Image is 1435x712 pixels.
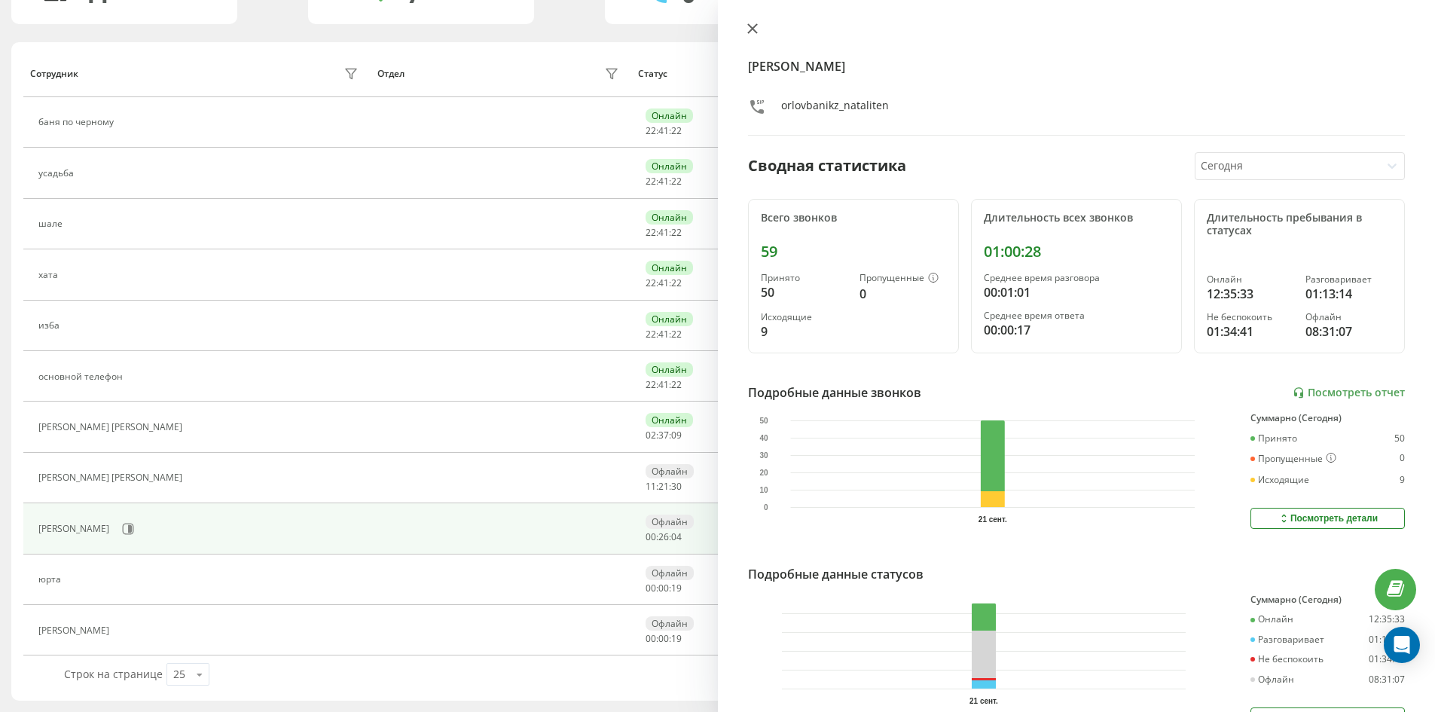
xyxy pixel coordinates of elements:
[984,321,1169,339] div: 00:00:17
[1305,274,1392,285] div: Разговаривает
[1207,322,1293,341] div: 01:34:41
[984,283,1169,301] div: 00:01:01
[1250,674,1294,685] div: Офлайн
[638,69,667,79] div: Статус
[658,530,669,543] span: 26
[1250,475,1309,485] div: Исходящие
[646,464,694,478] div: Офлайн
[1207,285,1293,303] div: 12:35:33
[1250,654,1324,665] div: Не беспокоить
[1400,453,1405,465] div: 0
[646,226,656,239] span: 22
[1250,433,1297,444] div: Принято
[984,212,1169,225] div: Длительность всех звонков
[969,697,998,705] text: 21 сент.
[671,175,682,188] span: 22
[671,328,682,341] span: 22
[671,226,682,239] span: 22
[658,277,669,289] span: 41
[646,261,693,275] div: Онлайн
[646,362,693,377] div: Онлайн
[1207,312,1293,322] div: Не беспокоить
[759,451,768,460] text: 30
[1305,312,1392,322] div: Офлайн
[646,176,682,187] div: : :
[646,515,694,529] div: Офлайн
[761,243,946,261] div: 59
[646,481,682,492] div: : :
[658,378,669,391] span: 41
[671,582,682,594] span: 19
[658,582,669,594] span: 00
[38,472,186,483] div: [PERSON_NAME] [PERSON_NAME]
[748,384,921,402] div: Подробные данные звонков
[671,378,682,391] span: 22
[646,175,656,188] span: 22
[761,273,847,283] div: Принято
[761,312,847,322] div: Исходящие
[38,625,113,636] div: [PERSON_NAME]
[646,632,656,645] span: 00
[646,430,682,441] div: : :
[859,273,946,285] div: Пропущенные
[646,413,693,427] div: Онлайн
[759,469,768,477] text: 20
[658,632,669,645] span: 00
[377,69,405,79] div: Отдел
[748,565,924,583] div: Подробные данные статусов
[759,486,768,494] text: 10
[761,283,847,301] div: 50
[1305,322,1392,341] div: 08:31:07
[1394,433,1405,444] div: 50
[38,117,118,127] div: баня по черному
[1250,614,1293,625] div: Онлайн
[1369,654,1405,665] div: 01:34:41
[646,634,682,644] div: : :
[1384,627,1420,663] div: Open Intercom Messenger
[1250,453,1336,465] div: Пропущенные
[978,515,1006,524] text: 21 сент.
[646,616,694,631] div: Офлайн
[761,212,946,225] div: Всего звонков
[646,329,682,340] div: : :
[646,566,694,580] div: Офлайн
[38,270,62,280] div: хата
[1369,634,1405,645] div: 01:13:14
[646,530,656,543] span: 00
[646,278,682,289] div: : :
[1250,413,1405,423] div: Суммарно (Сегодня)
[671,480,682,493] span: 30
[1278,512,1378,524] div: Посмотреть детали
[761,322,847,341] div: 9
[781,98,889,120] div: orlovbanikz_nataliten
[30,69,78,79] div: Сотрудник
[1250,508,1405,529] button: Посмотреть детали
[658,328,669,341] span: 41
[658,480,669,493] span: 21
[646,159,693,173] div: Онлайн
[759,434,768,442] text: 40
[748,57,1406,75] h4: [PERSON_NAME]
[671,277,682,289] span: 22
[38,422,186,432] div: [PERSON_NAME] [PERSON_NAME]
[1369,674,1405,685] div: 08:31:07
[38,320,63,331] div: изба
[646,124,656,137] span: 22
[64,667,163,681] span: Строк на странице
[658,124,669,137] span: 41
[646,378,656,391] span: 22
[763,503,768,512] text: 0
[759,417,768,425] text: 50
[646,429,656,442] span: 02
[646,126,682,136] div: : :
[671,632,682,645] span: 19
[984,243,1169,261] div: 01:00:28
[1369,614,1405,625] div: 12:35:33
[1250,634,1324,645] div: Разговаривает
[748,154,906,177] div: Сводная статистика
[646,108,693,123] div: Онлайн
[658,175,669,188] span: 41
[984,273,1169,283] div: Среднее время разговора
[859,285,946,303] div: 0
[646,532,682,542] div: : :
